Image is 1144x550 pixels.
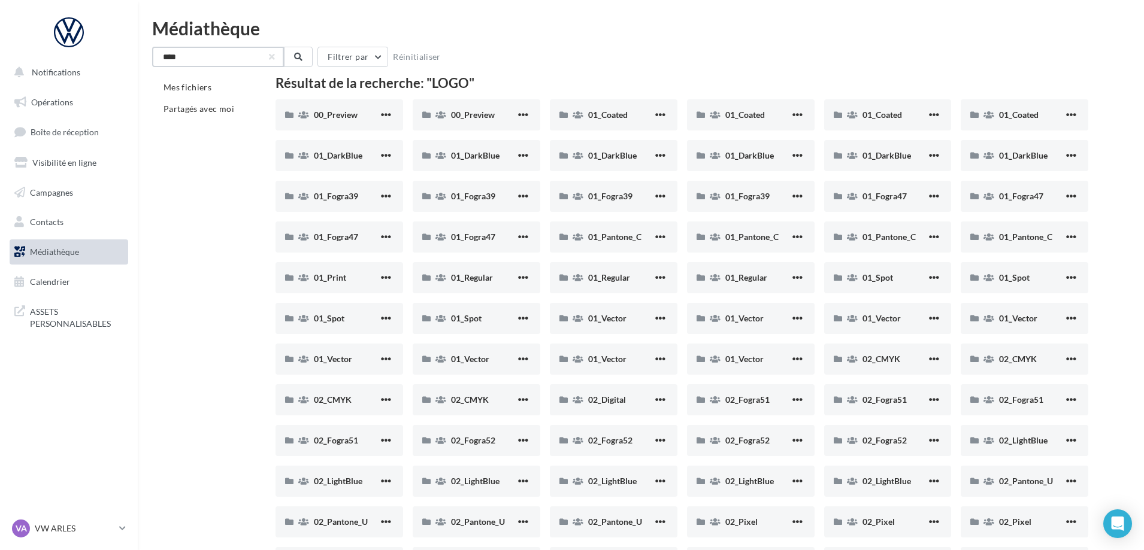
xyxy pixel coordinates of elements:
span: 01_Vector [999,313,1037,323]
span: 00_Preview [314,110,358,120]
span: 01_Vector [725,313,764,323]
span: Notifications [32,67,80,77]
span: 02_Pantone_U [314,516,368,527]
span: 01_Fogra39 [725,191,770,201]
a: Boîte de réception [7,119,131,145]
span: 01_Fogra47 [862,191,907,201]
span: 02_Pantone_U [999,476,1053,486]
a: Médiathèque [7,239,131,265]
span: 02_Fogra51 [314,435,358,445]
div: Résultat de la recherche: "LOGO" [276,77,1088,90]
span: 02_Pantone_U [451,516,505,527]
span: 01_Spot [999,272,1030,282]
span: 02_CMYK [862,354,900,364]
button: Filtrer par [317,47,388,67]
span: 01_DarkBlue [999,150,1048,160]
span: 01_DarkBlue [451,150,500,160]
span: 01_Pantone_C [862,232,916,242]
span: 02_Pixel [999,516,1031,527]
button: Notifications [7,60,126,85]
span: 01_Vector [314,354,352,364]
span: Contacts [30,217,63,227]
span: Opérations [31,97,73,107]
span: 01_Coated [725,110,765,120]
span: Visibilité en ligne [32,157,96,168]
span: 01_Pantone_C [999,232,1052,242]
p: VW ARLES [35,522,114,534]
span: 02_Fogra52 [588,435,632,445]
span: 01_Fogra47 [999,191,1043,201]
a: Campagnes [7,180,131,205]
div: Médiathèque [152,19,1130,37]
span: 02_CMYK [314,394,352,405]
span: 01_Regular [451,272,493,282]
span: Mes fichiers [164,82,211,92]
span: 01_Vector [725,354,764,364]
span: 02_Fogra51 [999,394,1043,405]
span: 01_Fogra39 [451,191,495,201]
span: Boîte de réception [31,127,99,137]
span: 02_Fogra52 [862,435,907,445]
span: 02_LightBlue [862,476,911,486]
span: 02_LightBlue [314,476,362,486]
span: 02_Fogra51 [862,394,907,405]
button: Réinitialiser [388,50,446,64]
span: 02_Digital [588,394,626,405]
a: VA VW ARLES [10,517,128,540]
span: 01_DarkBlue [588,150,637,160]
span: 01_Spot [862,272,893,282]
span: 01_Fogra39 [314,191,358,201]
span: 02_LightBlue [588,476,637,486]
span: 02_Pixel [725,516,758,527]
span: 02_Fogra52 [451,435,495,445]
span: 02_Fogra52 [725,435,770,445]
span: 02_LightBlue [451,476,500,486]
a: ASSETS PERSONNALISABLES [7,299,131,334]
span: 02_LightBlue [999,435,1048,445]
a: Calendrier [7,269,131,294]
span: 01_Coated [999,110,1039,120]
span: 01_DarkBlue [862,150,911,160]
span: 01_Fogra47 [314,232,358,242]
span: Médiathèque [30,247,79,257]
span: Campagnes [30,187,73,197]
span: 01_Regular [725,272,767,282]
a: Opérations [7,90,131,115]
span: 02_LightBlue [725,476,774,486]
span: 01_Spot [314,313,344,323]
span: Partagés avec moi [164,104,234,114]
span: Calendrier [30,276,70,287]
span: 01_Pantone_C [588,232,641,242]
span: 01_Vector [451,354,489,364]
span: 01_Regular [588,272,630,282]
span: 01_DarkBlue [314,150,362,160]
span: 01_Print [314,272,346,282]
a: Contacts [7,209,131,235]
span: ASSETS PERSONNALISABLES [30,303,123,329]
span: 01_Vector [588,354,627,364]
span: 02_CMYK [999,354,1037,364]
span: 01_Fogra47 [451,232,495,242]
span: 02_Pantone_U [588,516,642,527]
span: 01_Vector [862,313,901,323]
span: 02_Pixel [862,516,895,527]
a: Visibilité en ligne [7,150,131,175]
span: 02_CMYK [451,394,489,405]
span: VA [16,522,27,534]
span: 01_Coated [588,110,628,120]
span: 01_Vector [588,313,627,323]
span: 01_Fogra39 [588,191,632,201]
span: 01_Coated [862,110,902,120]
span: 02_Fogra51 [725,394,770,405]
div: Open Intercom Messenger [1103,509,1132,538]
span: 00_Preview [451,110,495,120]
span: 01_DarkBlue [725,150,774,160]
span: 01_Spot [451,313,482,323]
span: 01_Pantone_C [725,232,779,242]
